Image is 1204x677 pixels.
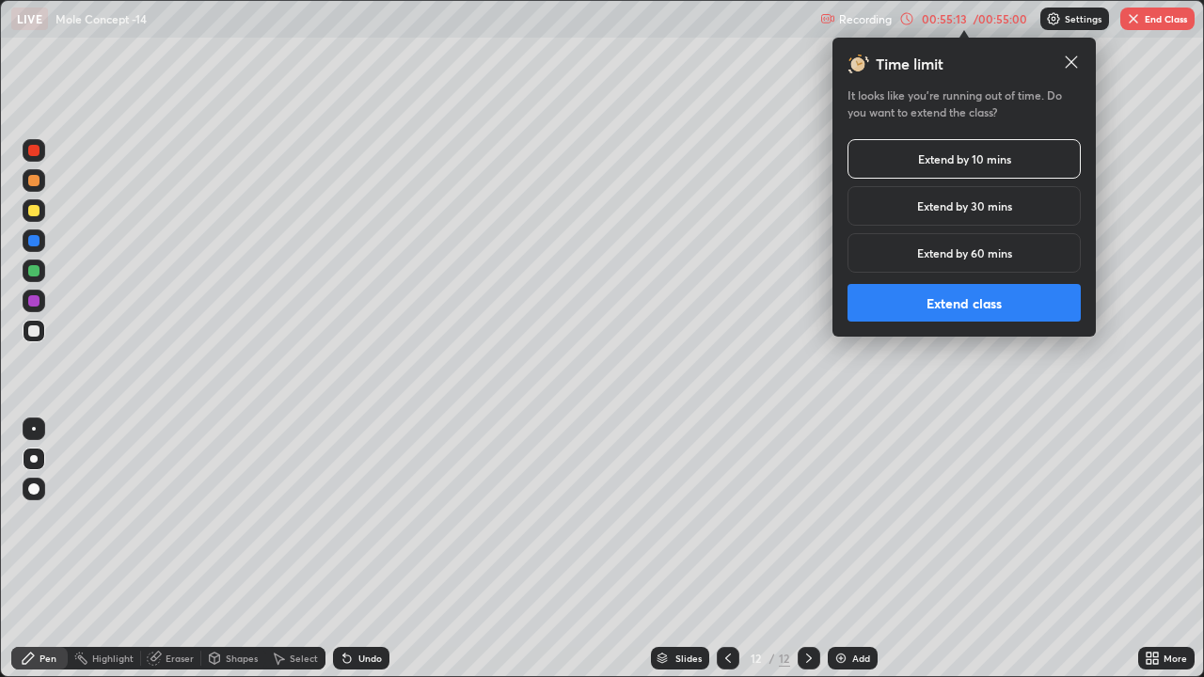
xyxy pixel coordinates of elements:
[1126,11,1141,26] img: end-class-cross
[1046,11,1061,26] img: class-settings-icons
[820,11,835,26] img: recording.375f2c34.svg
[833,651,848,666] img: add-slide-button
[848,284,1081,322] button: Extend class
[779,650,790,667] div: 12
[839,12,892,26] p: Recording
[917,244,1012,261] h5: Extend by 60 mins
[971,13,1029,24] div: / 00:55:00
[769,653,775,664] div: /
[1164,653,1187,663] div: More
[852,653,870,663] div: Add
[17,11,42,26] p: LIVE
[747,653,766,664] div: 12
[1120,8,1195,30] button: End Class
[917,197,1012,214] h5: Extend by 30 mins
[40,653,56,663] div: Pen
[675,653,702,663] div: Slides
[918,150,1011,167] h5: Extend by 10 mins
[92,653,134,663] div: Highlight
[55,11,147,26] p: Mole Concept -14
[848,87,1081,120] h5: It looks like you’re running out of time. Do you want to extend the class?
[226,653,258,663] div: Shapes
[166,653,194,663] div: Eraser
[1065,14,1101,24] p: Settings
[918,13,971,24] div: 00:55:13
[358,653,382,663] div: Undo
[290,653,318,663] div: Select
[876,53,943,75] h3: Time limit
